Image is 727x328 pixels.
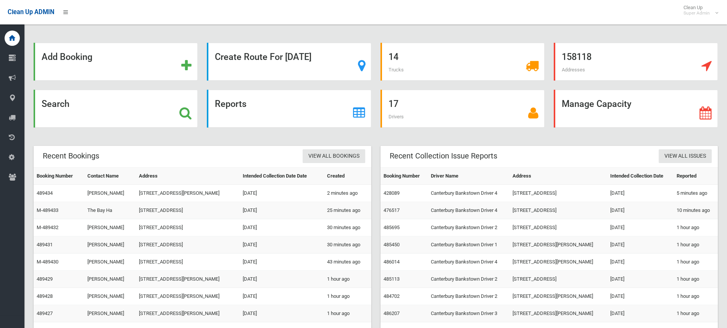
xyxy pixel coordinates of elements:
[84,288,135,305] td: [PERSON_NAME]
[380,43,545,81] a: 14 Trucks
[34,168,84,185] th: Booking Number
[428,271,509,288] td: Canterbury Bankstown Driver 2
[37,207,58,213] a: M-489433
[554,90,718,128] a: Manage Capacity
[384,310,400,316] a: 486207
[324,185,371,202] td: 2 minutes ago
[240,271,324,288] td: [DATE]
[562,67,585,73] span: Addresses
[84,202,135,219] td: The Bay Ha
[428,288,509,305] td: Canterbury Bankstown Driver 2
[37,293,53,299] a: 489428
[607,254,674,271] td: [DATE]
[34,149,108,163] header: Recent Bookings
[34,43,198,81] a: Add Booking
[384,225,400,230] a: 485695
[607,271,674,288] td: [DATE]
[240,236,324,254] td: [DATE]
[240,288,324,305] td: [DATE]
[240,185,324,202] td: [DATE]
[380,168,428,185] th: Booking Number
[607,202,674,219] td: [DATE]
[324,288,371,305] td: 1 hour ago
[680,5,717,16] span: Clean Up
[37,242,53,247] a: 489431
[428,254,509,271] td: Canterbury Bankstown Driver 4
[84,168,135,185] th: Contact Name
[428,202,509,219] td: Canterbury Bankstown Driver 4
[37,225,58,230] a: M-489432
[607,185,674,202] td: [DATE]
[42,99,69,109] strong: Search
[384,242,400,247] a: 485450
[136,219,240,236] td: [STREET_ADDRESS]
[240,168,324,185] th: Intended Collection Date Date
[42,52,92,62] strong: Add Booking
[428,168,509,185] th: Driver Name
[136,288,240,305] td: [STREET_ADDRESS][PERSON_NAME]
[136,305,240,322] td: [STREET_ADDRESS][PERSON_NAME]
[509,168,607,185] th: Address
[324,236,371,254] td: 30 minutes ago
[303,149,365,163] a: View All Bookings
[8,8,54,16] span: Clean Up ADMIN
[37,259,58,265] a: M-489430
[384,207,400,213] a: 476517
[34,90,198,128] a: Search
[509,271,607,288] td: [STREET_ADDRESS]
[380,149,506,163] header: Recent Collection Issue Reports
[384,276,400,282] a: 485113
[37,276,53,282] a: 489429
[384,190,400,196] a: 428089
[554,43,718,81] a: 158118 Addresses
[428,219,509,236] td: Canterbury Bankstown Driver 2
[428,305,509,322] td: Canterbury Bankstown Driver 3
[136,236,240,254] td: [STREET_ADDRESS]
[240,254,324,271] td: [DATE]
[607,219,674,236] td: [DATE]
[324,168,371,185] th: Created
[509,202,607,219] td: [STREET_ADDRESS]
[607,168,674,185] th: Intended Collection Date
[324,219,371,236] td: 30 minutes ago
[607,236,674,254] td: [DATE]
[84,236,135,254] td: [PERSON_NAME]
[674,254,718,271] td: 1 hour ago
[428,185,509,202] td: Canterbury Bankstown Driver 4
[388,52,398,62] strong: 14
[240,219,324,236] td: [DATE]
[215,52,311,62] strong: Create Route For [DATE]
[84,185,135,202] td: [PERSON_NAME]
[674,288,718,305] td: 1 hour ago
[207,43,371,81] a: Create Route For [DATE]
[240,202,324,219] td: [DATE]
[428,236,509,254] td: Canterbury Bankstown Driver 1
[388,67,404,73] span: Trucks
[683,10,710,16] small: Super Admin
[37,310,53,316] a: 489427
[509,254,607,271] td: [STREET_ADDRESS][PERSON_NAME]
[659,149,712,163] a: View All Issues
[136,185,240,202] td: [STREET_ADDRESS][PERSON_NAME]
[509,185,607,202] td: [STREET_ADDRESS]
[388,114,404,120] span: Drivers
[674,236,718,254] td: 1 hour ago
[84,254,135,271] td: [PERSON_NAME]
[674,219,718,236] td: 1 hour ago
[136,271,240,288] td: [STREET_ADDRESS][PERSON_NAME]
[324,254,371,271] td: 43 minutes ago
[674,271,718,288] td: 1 hour ago
[509,219,607,236] td: [STREET_ADDRESS]
[84,271,135,288] td: [PERSON_NAME]
[380,90,545,128] a: 17 Drivers
[207,90,371,128] a: Reports
[509,305,607,322] td: [STREET_ADDRESS][PERSON_NAME]
[607,305,674,322] td: [DATE]
[37,190,53,196] a: 489434
[509,236,607,254] td: [STREET_ADDRESS][PERSON_NAME]
[562,99,631,109] strong: Manage Capacity
[674,202,718,219] td: 10 minutes ago
[215,99,247,109] strong: Reports
[384,259,400,265] a: 486014
[84,219,135,236] td: [PERSON_NAME]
